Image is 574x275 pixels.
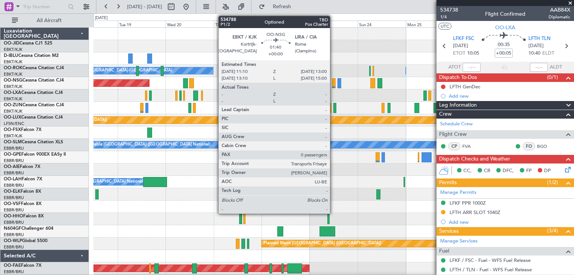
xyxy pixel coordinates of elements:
[537,143,554,150] a: BGO
[4,232,24,238] a: EBBR/BRU
[4,84,22,89] a: EBKT/KJK
[4,207,24,213] a: EBBR/BRU
[438,23,451,30] button: UTC
[544,167,551,175] span: DP
[4,263,41,268] a: OO-FAEFalcon 7X
[4,177,22,181] span: OO-LAH
[439,155,510,164] span: Dispatch Checks and Weather
[4,140,63,144] a: OO-SLMCessna Citation XLS
[4,177,42,181] a: OO-LAHFalcon 7X
[450,257,531,263] a: LFKF / FSC - Fuel - WFS Fuel Release
[448,142,460,150] div: CP
[4,170,24,176] a: EBBR/BRU
[450,200,486,206] div: LFKF PPR 1000Z
[71,139,210,150] div: A/C Unavailable [GEOGRAPHIC_DATA] ([GEOGRAPHIC_DATA] National)
[439,178,457,187] span: Permits
[526,167,532,175] span: FP
[4,66,64,70] a: OO-ROKCessna Citation CJ4
[4,220,24,225] a: EBBR/BRU
[450,83,480,90] div: LFTH GenDec
[549,14,570,20] span: Diplomatic
[4,189,21,194] span: OO-ELK
[439,101,477,110] span: Leg Information
[4,103,64,107] a: OO-ZUNCessna Citation CJ4
[4,165,40,169] a: OO-AIEFalcon 7X
[4,109,22,114] a: EBKT/KJK
[4,214,44,219] a: OO-HHOFalcon 8X
[439,247,449,256] span: Fuel
[523,142,535,150] div: FO
[95,15,108,21] div: [DATE]
[262,21,310,27] div: Fri 22
[439,110,452,119] span: Crew
[4,239,47,243] a: OO-WLPGlobal 5500
[166,21,214,27] div: Wed 20
[453,50,465,57] span: ETOT
[127,3,162,10] span: [DATE] - [DATE]
[214,21,262,27] div: Thu 21
[70,21,118,27] div: Mon 18
[4,47,22,52] a: EBKT/KJK
[266,4,298,9] span: Refresh
[4,103,22,107] span: OO-ZUN
[485,10,525,18] div: Flight Confirmed
[463,167,472,175] span: CC,
[4,226,53,231] a: N604GFChallenger 604
[118,21,166,27] div: Tue 19
[4,152,21,157] span: OO-GPE
[4,78,64,83] a: OO-NSGCessna Citation CJ4
[549,6,570,14] span: AAB84X
[440,120,473,128] a: Schedule Crew
[4,115,63,120] a: OO-LUXCessna Citation CJ4
[439,73,477,82] span: Dispatch To-Dos
[4,189,41,194] a: OO-ELKFalcon 8X
[463,63,481,72] input: --:--
[4,269,24,275] a: EBBR/BRU
[547,73,558,81] span: (0/1)
[4,66,22,70] span: OO-ROK
[4,91,63,95] a: OO-LXACessna Citation CJ4
[453,42,468,50] span: [DATE]
[4,128,41,132] a: OO-FSXFalcon 7X
[453,35,474,43] span: LFKF FSC
[4,158,24,164] a: EBBR/BRU
[19,18,79,23] span: All Aircraft
[263,238,381,249] div: Planned Maint [GEOGRAPHIC_DATA] ([GEOGRAPHIC_DATA])
[4,226,21,231] span: N604GF
[449,219,570,225] div: Add new
[528,35,550,43] span: LFTH TLN
[440,189,476,196] a: Manage Permits
[4,71,22,77] a: EBKT/KJK
[23,1,66,12] input: Trip Number
[4,59,22,65] a: EBKT/KJK
[4,202,21,206] span: OO-VSF
[4,54,18,58] span: D-IBLU
[4,78,22,83] span: OO-NSG
[4,121,24,126] a: LFSN/ENC
[439,130,467,139] span: Flight Crew
[550,64,562,71] span: ALDT
[542,50,554,57] span: ELDT
[440,6,458,14] span: 534738
[4,146,24,151] a: EBBR/BRU
[439,227,459,236] span: Services
[4,54,59,58] a: D-IBLUCessna Citation M2
[255,1,300,13] button: Refresh
[450,209,500,216] div: LFTH ARR SLOT 1040Z
[4,195,24,201] a: EBBR/BRU
[4,214,23,219] span: OO-HHO
[4,244,24,250] a: EBBR/BRU
[498,41,510,49] span: 00:35
[547,178,558,186] span: (1/2)
[4,140,22,144] span: OO-SLM
[358,21,406,27] div: Sun 24
[440,238,478,245] a: Manage Services
[450,266,532,273] a: LFTH / TLN - Fuel - WFS Fuel Release
[495,24,515,31] span: OO-LXA
[4,133,22,139] a: EBKT/KJK
[484,167,490,175] span: CR
[4,202,41,206] a: OO-VSFFalcon 8X
[4,263,21,268] span: OO-FAE
[310,21,358,27] div: Sat 23
[4,115,21,120] span: OO-LUX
